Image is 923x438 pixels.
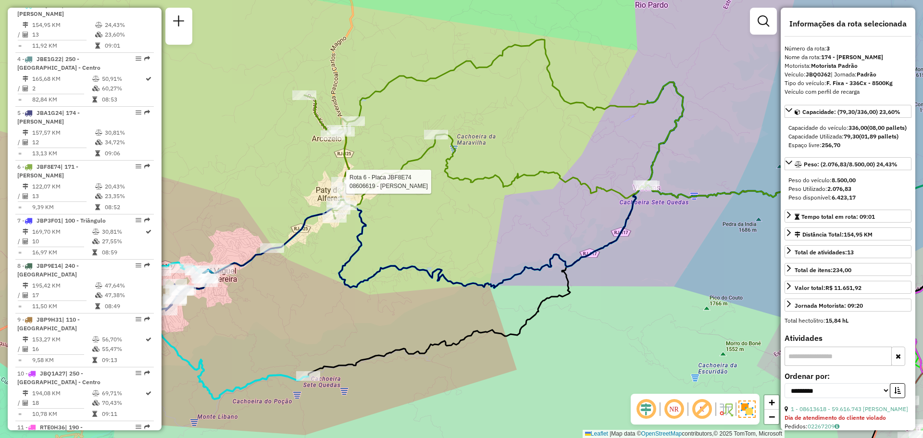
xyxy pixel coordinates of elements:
[23,22,28,28] i: Distância Total
[17,109,80,125] span: 5 -
[144,370,150,376] em: Rota exportada
[37,109,62,116] span: JBA1G24
[17,262,79,278] span: 8 -
[104,182,150,191] td: 20,43%
[788,176,856,184] span: Peso do veículo:
[104,281,150,290] td: 47,64%
[859,133,898,140] strong: (01,89 pallets)
[848,124,867,131] strong: 336,00
[32,149,95,158] td: 13,13 KM
[17,163,78,179] span: | 171 - [PERSON_NAME]
[92,346,100,352] i: % de utilização da cubagem
[136,56,141,62] em: Opções
[95,130,102,136] i: % de utilização do peso
[822,141,840,149] strong: 256,70
[32,20,95,30] td: 154,95 KM
[32,41,95,50] td: 11,92 KM
[326,205,350,214] div: Atividade não roteirizada - MINIMERCADO ALFERES
[585,430,608,437] a: Leaflet
[17,217,106,224] span: 7 -
[95,283,102,288] i: % de utilização do peso
[825,317,848,324] strong: 15,84 hL
[785,422,911,431] div: Pedidos:
[17,355,22,365] td: =
[136,110,141,115] em: Opções
[795,249,854,256] span: Total de atividades:
[144,110,150,115] em: Rota exportada
[32,128,95,138] td: 157,57 KM
[95,184,102,189] i: % de utilização do peso
[32,30,95,39] td: 13
[808,423,839,430] a: 02267209
[32,237,92,246] td: 10
[144,217,150,223] em: Rota exportada
[17,55,100,71] span: | 250 - [GEOGRAPHIC_DATA] - Centro
[17,290,22,300] td: /
[92,357,97,363] i: Tempo total em rota
[32,355,92,365] td: 9,58 KM
[635,398,658,421] span: Ocultar deslocamento
[17,138,22,147] td: /
[104,202,150,212] td: 08:52
[32,248,92,257] td: 16,97 KM
[101,335,145,344] td: 56,70%
[17,237,22,246] td: /
[795,230,873,239] div: Distância Total:
[146,390,151,396] i: Rota otimizada
[764,410,779,424] a: Zoom out
[144,56,150,62] em: Rota exportada
[785,44,911,53] div: Número da rota:
[92,238,100,244] i: % de utilização da cubagem
[32,84,92,93] td: 2
[17,370,100,386] span: | 250 - [GEOGRAPHIC_DATA] - Centro
[37,217,61,224] span: JBP3F01
[146,337,151,342] i: Rota otimizada
[847,249,854,256] strong: 13
[104,41,150,50] td: 09:01
[785,316,911,325] div: Total hectolitro:
[23,400,28,406] i: Total de Atividades
[890,383,905,398] button: Ordem crescente
[32,398,92,408] td: 18
[202,268,214,280] img: Miguel Pereira
[785,227,911,240] a: Distância Total:154,95 KM
[17,202,22,212] td: =
[17,41,22,50] td: =
[104,138,150,147] td: 34,72%
[92,86,100,91] i: % de utilização da cubagem
[788,124,908,132] div: Capacidade do veículo:
[101,248,145,257] td: 08:59
[101,388,145,398] td: 69,71%
[23,32,28,38] i: Total de Atividades
[95,292,102,298] i: % de utilização da cubagem
[37,316,62,323] span: JBP9H31
[23,139,28,145] i: Total de Atividades
[17,262,79,278] span: | 240 - [GEOGRAPHIC_DATA]
[811,62,858,69] strong: Motorista Padrão
[92,97,97,102] i: Tempo total em rota
[37,262,61,269] span: JBP9E14
[17,109,80,125] span: | 174 - [PERSON_NAME]
[136,424,141,430] em: Opções
[95,193,102,199] i: % de utilização da cubagem
[104,191,150,201] td: 23,35%
[144,163,150,169] em: Rota exportada
[785,157,911,170] a: Peso: (2.076,83/8.500,00) 24,43%
[785,88,911,96] div: Veículo com perfil de recarga
[144,424,150,430] em: Rota exportada
[136,163,141,169] em: Opções
[23,346,28,352] i: Total de Atividades
[37,55,62,63] span: JBE1G22
[32,95,92,104] td: 82,84 KM
[844,231,873,238] span: 154,95 KM
[23,193,28,199] i: Total de Atividades
[806,71,831,78] strong: JBQ0J62
[92,411,97,417] i: Tempo total em rota
[641,430,682,437] a: OpenStreetMap
[785,281,911,294] a: Valor total:R$ 11.651,92
[144,316,150,322] em: Rota exportada
[32,281,95,290] td: 195,42 KM
[23,238,28,244] i: Total de Atividades
[37,1,62,9] span: JBQ0J62
[826,45,830,52] strong: 3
